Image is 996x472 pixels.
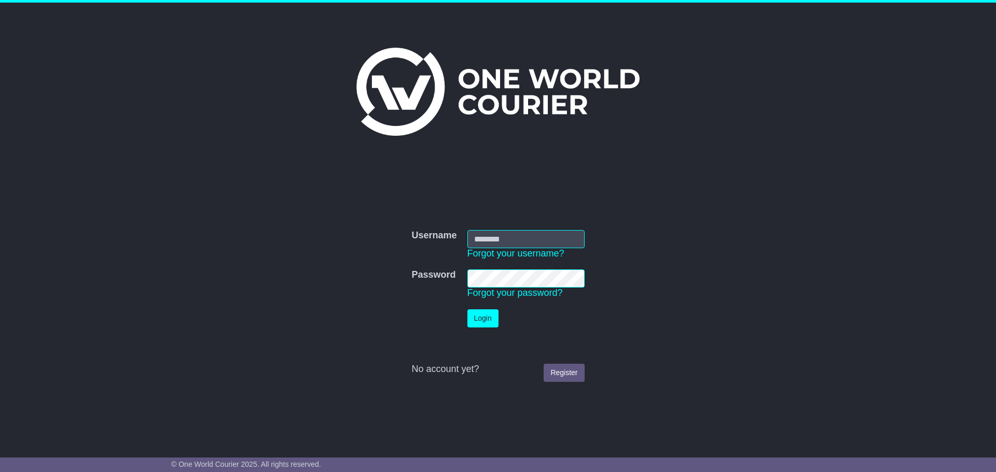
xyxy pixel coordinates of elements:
label: Password [411,269,455,281]
button: Login [467,309,499,327]
span: © One World Courier 2025. All rights reserved. [171,460,321,468]
label: Username [411,230,457,241]
a: Forgot your username? [467,248,564,259]
div: No account yet? [411,364,584,375]
img: One World [356,48,640,136]
a: Forgot your password? [467,288,563,298]
a: Register [544,364,584,382]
